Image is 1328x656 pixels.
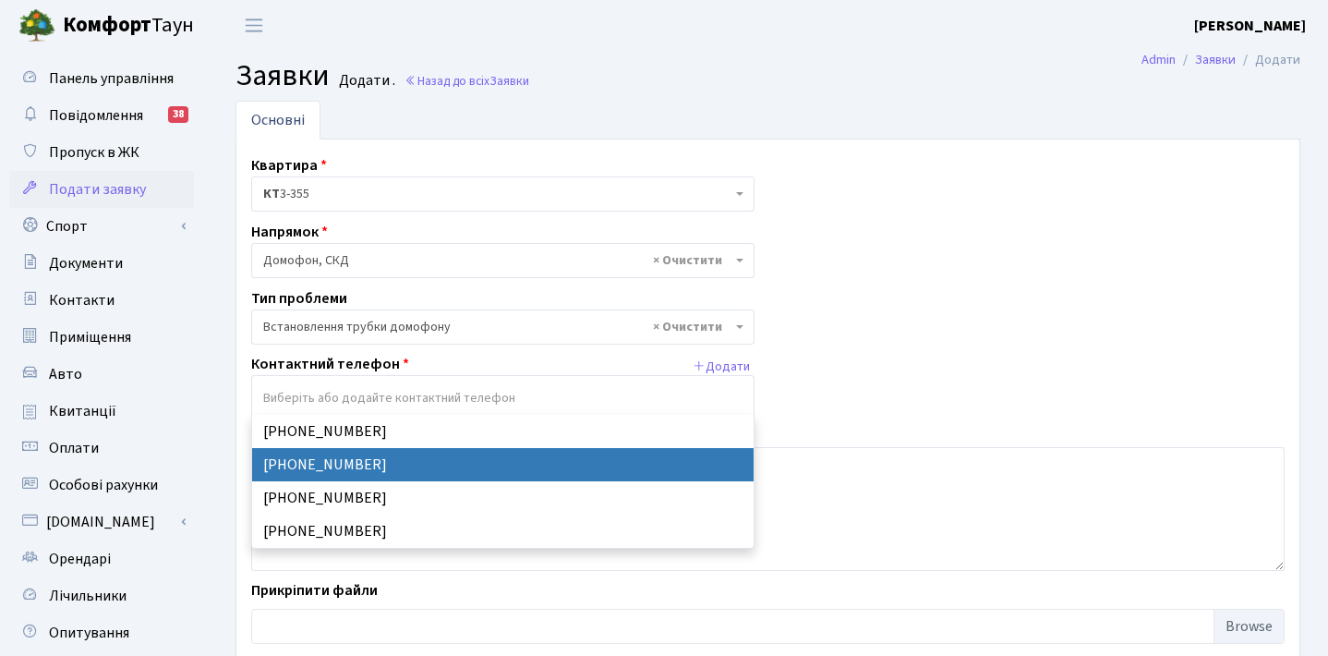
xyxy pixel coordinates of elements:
li: Додати [1236,50,1300,70]
label: Контактний телефон [251,353,409,375]
a: Особові рахунки [9,467,194,504]
span: Заявки [235,55,330,97]
span: Повідомлення [49,105,143,126]
a: Оплати [9,430,194,467]
span: Подати заявку [49,179,146,200]
a: Назад до всіхЗаявки [404,72,529,90]
a: Приміщення [9,319,194,356]
a: Документи [9,245,194,282]
b: Комфорт [63,10,151,40]
button: Додати [688,353,755,382]
span: Контакти [49,290,115,310]
div: 38 [168,106,188,123]
span: Приміщення [49,327,131,347]
span: Квитанції [49,401,116,421]
span: <b>КТ</b>&nbsp;&nbsp;&nbsp;&nbsp;3-355 [251,176,755,212]
nav: breadcrumb [1114,41,1328,79]
span: Таун [63,10,194,42]
a: Подати заявку [9,171,194,208]
label: Напрямок [251,221,328,243]
span: Панель управління [49,68,174,89]
span: Оплати [49,438,99,458]
li: [PHONE_NUMBER] [252,448,754,481]
label: Квартира [251,154,327,176]
a: Авто [9,356,194,393]
label: Тип проблеми [251,287,347,310]
label: Прикріпити файли [251,579,378,601]
input: Виберіть або додайте контактний телефон [252,382,754,415]
span: Документи [49,253,123,273]
span: Орендарі [49,549,111,569]
span: Опитування [49,623,129,643]
span: Встановлення трубки домофону [251,310,755,345]
a: Пропуск в ЖК [9,134,194,171]
a: Квитанції [9,393,194,430]
a: Орендарі [9,541,194,577]
a: Основні [235,101,320,140]
span: Видалити всі елементи [653,251,722,270]
small: Додати . [335,72,395,90]
a: Контакти [9,282,194,319]
span: <b>КТ</b>&nbsp;&nbsp;&nbsp;&nbsp;3-355 [263,185,731,203]
a: [PERSON_NAME] [1194,15,1306,37]
span: Домофон, СКД [263,251,731,270]
li: [PHONE_NUMBER] [252,415,754,448]
span: Авто [49,364,82,384]
a: Спорт [9,208,194,245]
button: Переключити навігацію [231,10,277,41]
a: Повідомлення38 [9,97,194,134]
img: logo.png [18,7,55,44]
b: [PERSON_NAME] [1194,16,1306,36]
a: [DOMAIN_NAME] [9,504,194,541]
span: Заявки [489,72,529,90]
span: Пропуск в ЖК [49,142,139,163]
b: КТ [263,185,280,203]
span: Встановлення трубки домофону [263,318,731,336]
a: Панель управління [9,60,194,97]
li: [PHONE_NUMBER] [252,481,754,515]
a: Заявки [1195,50,1236,69]
a: Опитування [9,614,194,651]
a: Admin [1141,50,1176,69]
span: Домофон, СКД [251,243,755,278]
span: Лічильники [49,586,127,606]
span: Видалити всі елементи [653,318,722,336]
li: [PHONE_NUMBER] [252,515,754,548]
a: Лічильники [9,577,194,614]
span: Особові рахунки [49,475,158,495]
